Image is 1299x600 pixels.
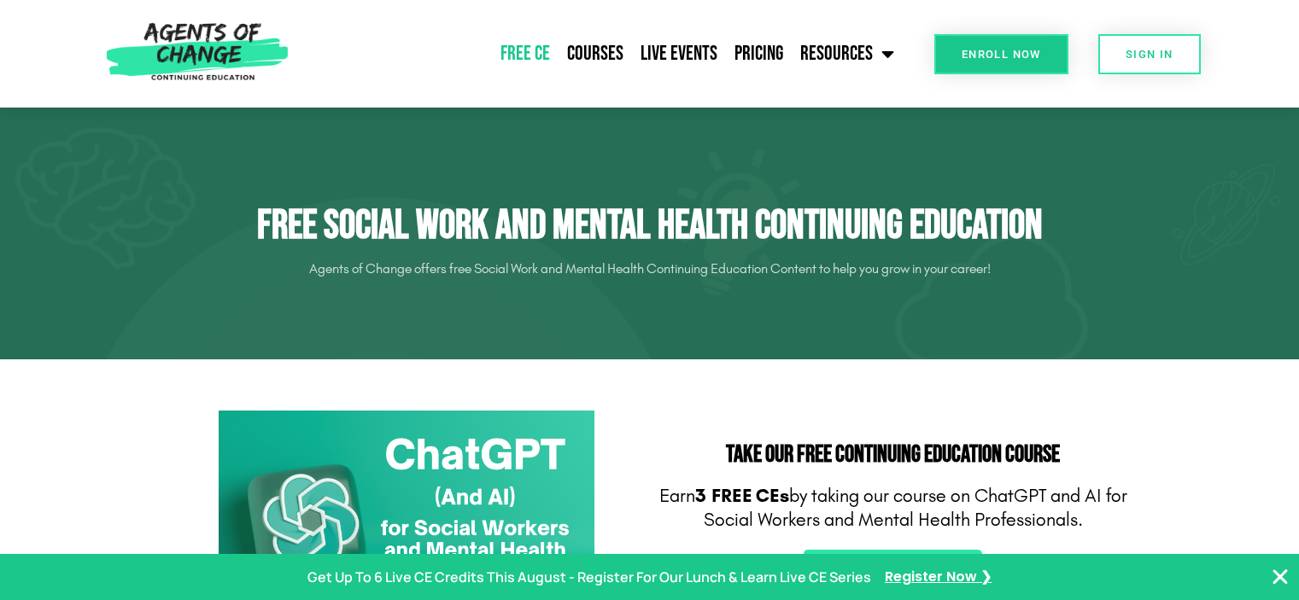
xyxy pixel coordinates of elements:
a: Free CE [492,32,559,75]
a: Enroll Now [934,34,1068,74]
b: 3 FREE CEs [695,485,789,507]
a: Resources [792,32,903,75]
a: SIGN IN [1098,34,1201,74]
a: Claim My Free CEUs! [804,550,982,589]
a: Live Events [632,32,726,75]
p: Agents of Change offers free Social Work and Mental Health Continuing Education Content to help y... [172,255,1128,283]
a: Courses [559,32,632,75]
p: Earn by taking our course on ChatGPT and AI for Social Workers and Mental Health Professionals. [658,484,1128,533]
a: Pricing [726,32,792,75]
nav: Menu [296,32,903,75]
p: Get Up To 6 Live CE Credits This August - Register For Our Lunch & Learn Live CE Series [307,565,871,590]
span: SIGN IN [1126,49,1173,60]
h1: Free Social Work and Mental Health Continuing Education [172,201,1128,251]
button: Close Banner [1270,567,1290,587]
a: Register Now ❯ [885,565,992,590]
span: Enroll Now [962,49,1041,60]
h2: Take Our FREE Continuing Education Course [658,443,1128,467]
